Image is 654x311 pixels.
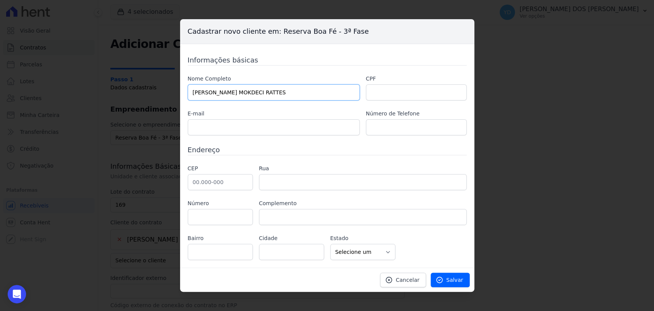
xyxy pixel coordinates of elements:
[259,199,467,207] label: Complemento
[366,75,467,83] label: CPF
[366,110,467,118] label: Número de Telefone
[188,55,467,65] h3: Informações básicas
[188,145,467,155] h3: Endereço
[188,199,253,207] label: Número
[380,273,426,287] a: Cancelar
[188,75,360,83] label: Nome Completo
[188,174,253,190] input: 00.000-000
[259,165,467,173] label: Rua
[188,234,253,242] label: Bairro
[180,19,474,44] h3: Cadastrar novo cliente em: Reserva Boa Fé - 3ª Fase
[188,165,253,173] label: CEP
[259,234,324,242] label: Cidade
[446,276,463,284] span: Salvar
[396,276,420,284] span: Cancelar
[188,110,360,118] label: E-mail
[431,273,470,287] a: Salvar
[8,285,26,303] div: Open Intercom Messenger
[330,234,395,242] label: Estado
